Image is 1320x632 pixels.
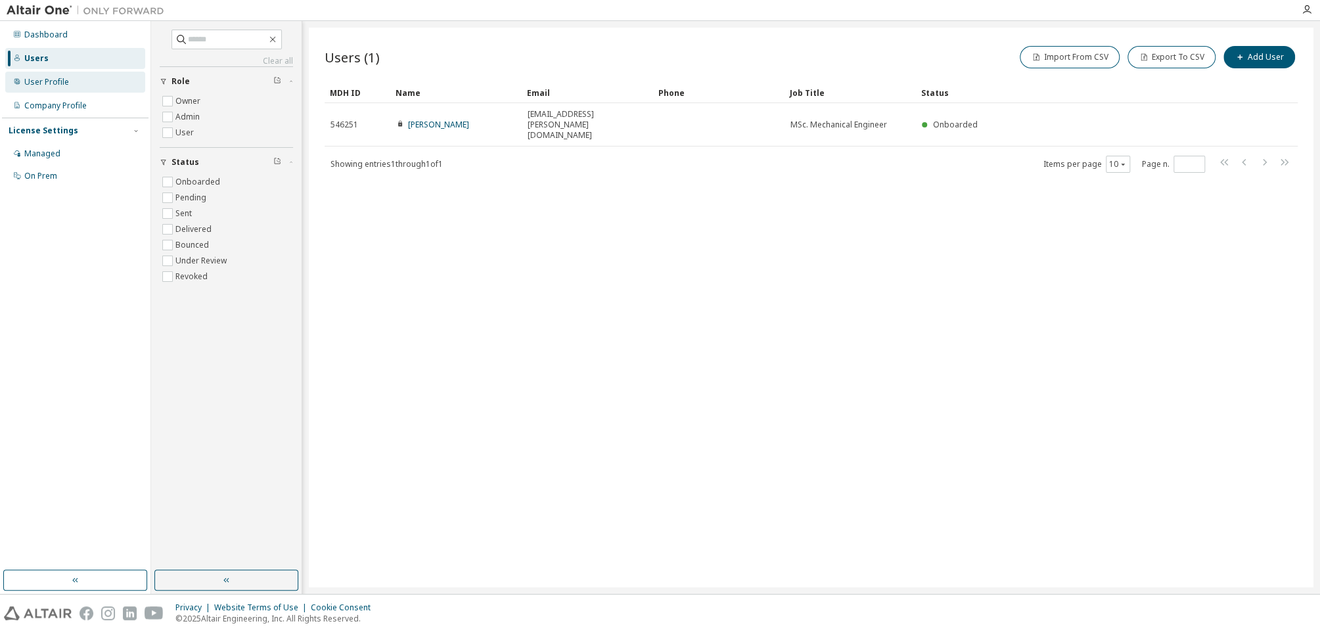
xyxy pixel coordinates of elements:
[325,48,380,66] span: Users (1)
[175,125,196,141] label: User
[1223,46,1295,68] button: Add User
[790,82,911,103] div: Job Title
[330,120,358,130] span: 546251
[273,76,281,87] span: Clear filter
[175,190,209,206] label: Pending
[658,82,779,103] div: Phone
[160,148,293,177] button: Status
[175,602,214,613] div: Privacy
[145,606,164,620] img: youtube.svg
[790,120,887,130] span: MSc. Mechanical Engineer
[175,93,203,109] label: Owner
[4,606,72,620] img: altair_logo.svg
[330,82,385,103] div: MDH ID
[1142,156,1205,173] span: Page n.
[175,237,212,253] label: Bounced
[175,613,378,624] p: © 2025 Altair Engineering, Inc. All Rights Reserved.
[933,119,978,130] span: Onboarded
[175,253,229,269] label: Under Review
[24,77,69,87] div: User Profile
[24,30,68,40] div: Dashboard
[396,82,516,103] div: Name
[160,56,293,66] a: Clear all
[408,119,469,130] a: [PERSON_NAME]
[24,148,60,159] div: Managed
[160,67,293,96] button: Role
[171,76,190,87] span: Role
[24,101,87,111] div: Company Profile
[175,269,210,284] label: Revoked
[1127,46,1216,68] button: Export To CSV
[24,53,49,64] div: Users
[330,158,443,169] span: Showing entries 1 through 1 of 1
[1020,46,1120,68] button: Import From CSV
[528,109,647,141] span: [EMAIL_ADDRESS][PERSON_NAME][DOMAIN_NAME]
[921,82,1229,103] div: Status
[171,157,199,168] span: Status
[311,602,378,613] div: Cookie Consent
[214,602,311,613] div: Website Terms of Use
[175,206,194,221] label: Sent
[175,174,223,190] label: Onboarded
[175,221,214,237] label: Delivered
[1109,159,1127,169] button: 10
[80,606,93,620] img: facebook.svg
[101,606,115,620] img: instagram.svg
[9,125,78,136] div: License Settings
[123,606,137,620] img: linkedin.svg
[175,109,202,125] label: Admin
[1043,156,1130,173] span: Items per page
[273,157,281,168] span: Clear filter
[24,171,57,181] div: On Prem
[527,82,648,103] div: Email
[7,4,171,17] img: Altair One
